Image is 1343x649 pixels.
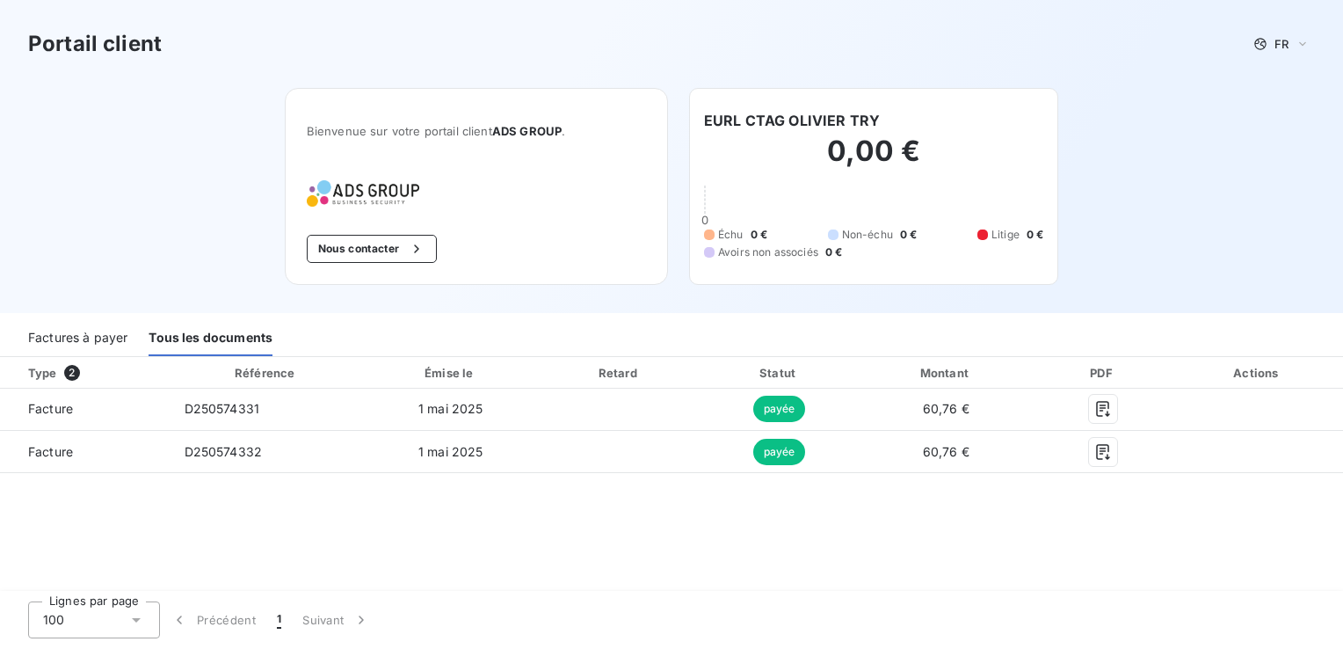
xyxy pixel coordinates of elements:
h6: EURL CTAG OLIVIER TRY [704,110,880,131]
span: FR [1274,37,1289,51]
div: Retard [542,364,697,382]
span: ADS GROUP [492,124,562,138]
div: Factures à payer [28,319,127,356]
span: 2 [64,365,80,381]
span: Facture [14,443,156,461]
button: Suivant [292,602,381,638]
span: 0 € [900,227,917,243]
div: PDF [1037,364,1168,382]
span: 60,76 € [923,401,969,416]
span: 0 [701,213,708,227]
span: 60,76 € [923,444,969,459]
span: 0 € [1027,227,1043,243]
span: Litige [991,227,1020,243]
span: 0 € [825,244,842,260]
img: Company logo [307,180,419,207]
span: D250574332 [185,444,263,459]
span: 1 [277,611,281,629]
div: Émise le [367,364,535,382]
div: Référence [235,366,294,380]
span: 1 mai 2025 [418,444,483,459]
div: Montant [861,364,1030,382]
h2: 0,00 € [704,134,1043,186]
div: Type [18,364,167,382]
span: Échu [718,227,744,243]
span: Facture [14,400,156,418]
button: Nous contacter [307,235,437,263]
div: Actions [1176,364,1339,382]
span: Non-échu [842,227,893,243]
button: 1 [266,602,292,638]
span: payée [753,396,806,422]
span: payée [753,439,806,465]
span: D250574331 [185,401,260,416]
span: 100 [43,611,64,629]
h3: Portail client [28,28,162,60]
div: Statut [704,364,855,382]
span: 1 mai 2025 [418,401,483,416]
span: Avoirs non associés [718,244,818,260]
button: Précédent [160,602,266,638]
span: Bienvenue sur votre portail client . [307,124,646,138]
div: Tous les documents [149,319,272,356]
span: 0 € [751,227,767,243]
